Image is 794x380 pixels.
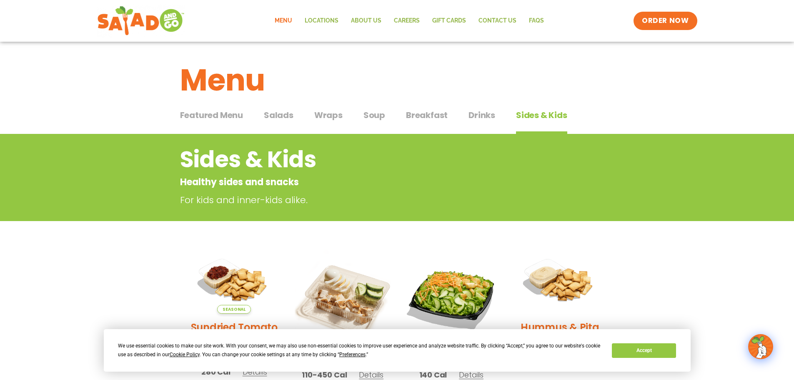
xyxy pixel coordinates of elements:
button: Accept [612,343,676,358]
a: Locations [298,11,345,30]
img: Product photo for Sundried Tomato Hummus & Pita Chips [186,249,283,314]
span: Soup [363,109,385,121]
span: Wraps [314,109,343,121]
a: Contact Us [472,11,523,30]
img: Product photo for Kids’ Salad [403,249,500,346]
span: Cookie Policy [170,352,200,357]
h1: Menu [180,58,614,103]
span: Details [359,370,383,380]
img: wpChatIcon [749,335,772,358]
p: Healthy sides and snacks [180,175,547,189]
a: Menu [268,11,298,30]
img: Product photo for Snack Pack [295,249,391,346]
span: Salads [264,109,293,121]
span: Drinks [468,109,495,121]
p: For kids and inner-kids alike. [180,193,551,207]
div: Tabbed content [180,106,614,134]
a: About Us [345,11,388,30]
img: new-SAG-logo-768×292 [97,4,185,38]
div: We use essential cookies to make our site work. With your consent, we may also use non-essential ... [118,342,602,359]
span: Preferences [339,352,366,357]
h2: Hummus & Pita Chips [512,320,608,349]
div: Cookie Consent Prompt [104,329,691,372]
a: ORDER NOW [634,12,697,30]
span: 280 Cal [201,366,230,377]
a: GIFT CARDS [426,11,472,30]
nav: Menu [268,11,550,30]
span: Breakfast [406,109,448,121]
img: Product photo for Hummus & Pita Chips [512,249,608,314]
span: Sides & Kids [516,109,567,121]
span: Seasonal [217,305,251,314]
h2: Sundried Tomato Hummus & Pita Chips [186,320,283,364]
a: Careers [388,11,426,30]
span: ORDER NOW [642,16,689,26]
span: Featured Menu [180,109,243,121]
span: Details [459,370,483,380]
a: FAQs [523,11,550,30]
h2: Sides & Kids [180,143,547,176]
span: Details [243,367,267,377]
